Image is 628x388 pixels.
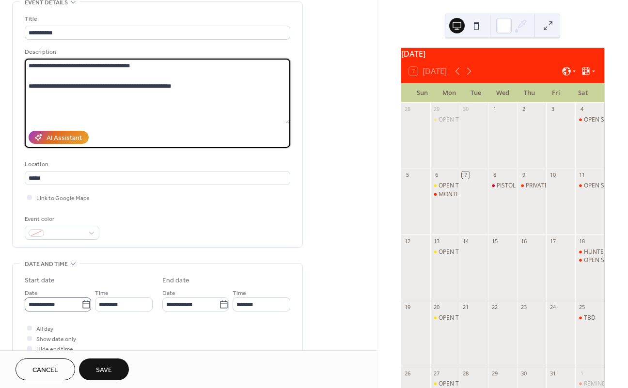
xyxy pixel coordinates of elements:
div: OPEN TRAP PRACTICE [439,314,498,322]
div: 17 [549,237,556,245]
div: 28 [404,106,411,113]
div: 6 [433,171,440,179]
div: 14 [462,237,469,245]
div: 1 [578,370,585,377]
span: Save [96,365,112,375]
div: TBD [575,314,604,322]
div: OPEN TRAP PRACTICE [430,116,459,124]
div: 1 [491,106,498,113]
div: 2 [520,106,527,113]
div: 27 [433,370,440,377]
div: TBD [584,314,596,322]
span: Hide end time [36,344,73,355]
div: 9 [520,171,527,179]
div: OPEN TRAP PRACTICE [430,314,459,322]
div: PRIVATE CORPORATE EVENT [526,182,602,190]
div: OPEN SKEET [584,116,618,124]
div: 10 [549,171,556,179]
div: [DATE] [401,48,604,60]
span: Time [233,288,246,298]
div: 25 [578,304,585,311]
div: 15 [491,237,498,245]
div: 30 [520,370,527,377]
div: 7 [462,171,469,179]
div: OPEN SKEET [575,116,604,124]
div: 30 [462,106,469,113]
div: OPEN SKEET [584,182,618,190]
div: 8 [491,171,498,179]
button: Save [79,358,129,380]
div: OPEN TRAP PRACTICE [439,380,498,388]
div: 19 [404,304,411,311]
div: Sun [409,83,436,103]
div: OPEN TRAP PRACTICE [439,248,498,256]
div: Event color [25,214,97,224]
div: HUNTER SAFETY EDUCATION CLASS [575,248,604,256]
div: Start date [25,276,55,286]
div: 20 [433,304,440,311]
div: OPEN TRAP PRACTICE [430,380,459,388]
div: 24 [549,304,556,311]
div: 29 [491,370,498,377]
div: 12 [404,237,411,245]
div: Title [25,14,288,24]
div: 29 [433,106,440,113]
span: Date [162,288,175,298]
div: Tue [462,83,489,103]
span: Date [25,288,38,298]
div: OPEN SKEET [575,182,604,190]
div: Sat [570,83,597,103]
div: 4 [578,106,585,113]
div: 5 [404,171,411,179]
div: OPEN SKEET [575,256,604,264]
span: All day [36,324,53,334]
div: PISTOL BOWLING SET UP TEST [488,182,517,190]
div: Fri [543,83,569,103]
div: Thu [516,83,543,103]
div: 22 [491,304,498,311]
div: 28 [462,370,469,377]
div: OPEN TRAP PRACTICE [439,116,498,124]
div: Description [25,47,288,57]
div: End date [162,276,189,286]
button: AI Assistant [29,131,89,144]
div: PISTOL BOWLING SET UP TEST [497,182,580,190]
div: Mon [436,83,462,103]
div: PRIVATE CORPORATE EVENT [517,182,546,190]
span: Date and time [25,259,68,269]
div: 18 [578,237,585,245]
div: 26 [404,370,411,377]
div: REMINDER - MEMBERSHIP DUE ARE NOW PAYABLE [575,380,604,388]
div: OPEN SKEET [584,256,618,264]
div: 23 [520,304,527,311]
div: Location [25,159,288,170]
div: OPEN TRAP PRACTICE [439,182,498,190]
div: AI Assistant [47,133,82,143]
div: 31 [549,370,556,377]
div: MONTHLY MEETING - ANNUAL ELECTION OF CORPORATE OFFICERS [430,190,459,199]
span: Cancel [32,365,58,375]
div: OPEN TRAP PRACTICE [430,248,459,256]
span: Time [95,288,109,298]
button: Cancel [16,358,75,380]
div: Wed [489,83,516,103]
div: 3 [549,106,556,113]
div: MONTHLY MEETING - ANNUAL ELECTION OF CORPORATE OFFICERS [439,190,622,199]
div: OPEN TRAP PRACTICE [430,182,459,190]
span: Link to Google Maps [36,193,90,203]
div: 21 [462,304,469,311]
div: 13 [433,237,440,245]
div: 11 [578,171,585,179]
div: 16 [520,237,527,245]
span: Show date only [36,334,76,344]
